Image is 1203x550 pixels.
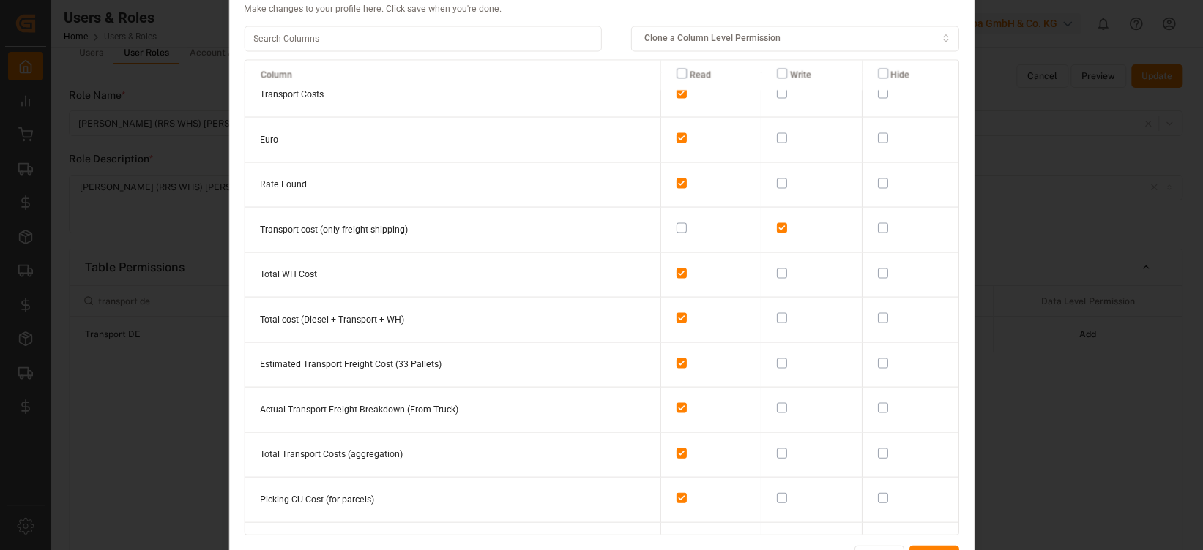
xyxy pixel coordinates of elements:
p: Make changes to your profile here. Click save when you're done. [244,3,959,16]
th: Column [245,60,660,91]
span: Clone a Column Level Permission [644,32,781,45]
td: Total WH Cost [245,252,660,298]
td: Total Transport Costs (aggregation) [245,432,660,478]
span: Write [787,70,811,80]
td: Actual Transport Freight Breakdown (From Truck) [245,387,660,432]
span: Hide [887,70,909,80]
td: Euro [245,117,660,162]
td: Transport cost (only freight shipping) [245,207,660,252]
td: Total cost (Diesel + Transport + WH) [245,297,660,342]
td: Rate Found [245,162,660,208]
td: Picking CU Cost (for parcels) [245,477,660,522]
input: Search Columns [244,26,601,51]
td: Transport Costs [245,72,660,118]
span: Read [687,70,711,80]
td: Estimated Transport Freight Cost (33 Pallets) [245,342,660,388]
